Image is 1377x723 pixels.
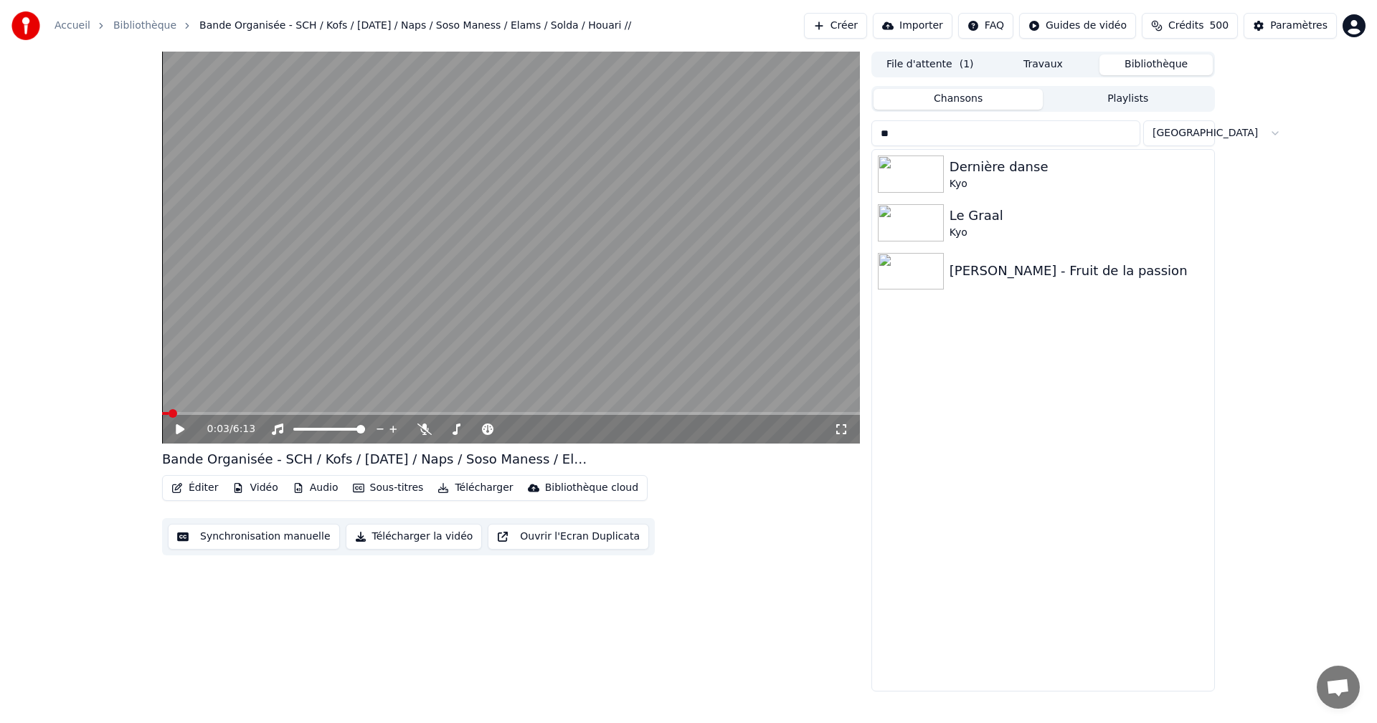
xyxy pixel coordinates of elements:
button: Créer [804,13,867,39]
button: Chansons [874,89,1044,110]
span: Crédits [1168,19,1203,33]
button: Télécharger [432,478,519,498]
a: Accueil [55,19,90,33]
button: Éditer [166,478,224,498]
span: [GEOGRAPHIC_DATA] [1153,126,1258,140]
button: File d'attente [874,54,987,75]
div: Le Graal [950,206,1208,226]
button: Vidéo [227,478,283,498]
div: Bande Organisée - SCH / Kofs / [DATE] / Naps / Soso Maness / Elams / Solda / Houari // [162,449,592,469]
div: Bibliothèque cloud [545,481,638,495]
div: Kyo [950,226,1208,240]
div: [PERSON_NAME] - Fruit de la passion [950,261,1208,281]
div: Dernière danse [950,157,1208,177]
button: Audio [287,478,344,498]
button: FAQ [958,13,1013,39]
span: 6:13 [233,422,255,436]
a: Bibliothèque [113,19,176,33]
button: Télécharger la vidéo [346,524,483,550]
button: Crédits500 [1142,13,1238,39]
span: Bande Organisée - SCH / Kofs / [DATE] / Naps / Soso Maness / Elams / Solda / Houari // [199,19,631,33]
span: ( 1 ) [960,57,974,72]
nav: breadcrumb [55,19,631,33]
div: Ouvrir le chat [1317,666,1360,709]
button: Bibliothèque [1099,54,1213,75]
div: Paramètres [1270,19,1328,33]
button: Paramètres [1244,13,1337,39]
button: Ouvrir l'Ecran Duplicata [488,524,649,550]
button: Sous-titres [347,478,430,498]
button: Importer [873,13,952,39]
img: youka [11,11,40,40]
div: Kyo [950,177,1208,191]
button: Travaux [987,54,1100,75]
button: Playlists [1043,89,1213,110]
span: 500 [1209,19,1229,33]
button: Guides de vidéo [1019,13,1136,39]
button: Synchronisation manuelle [168,524,340,550]
span: 0:03 [207,422,229,436]
div: / [207,422,242,436]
